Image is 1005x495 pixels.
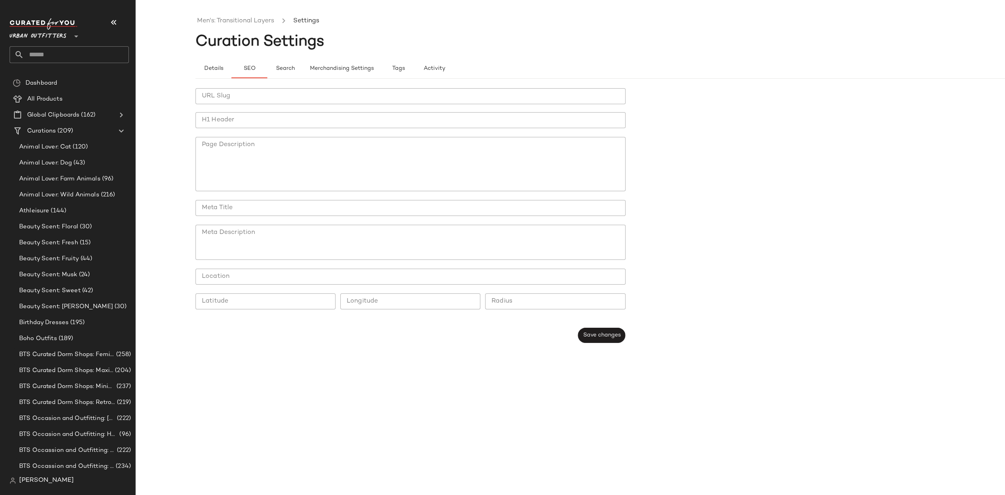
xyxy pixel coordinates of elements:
[582,332,620,339] span: Save changes
[79,254,93,263] span: (44)
[113,302,127,311] span: (30)
[19,366,113,375] span: BTS Curated Dorm Shops: Maximalist
[115,382,131,391] span: (237)
[19,174,101,184] span: Animal Lover: Farm Animals
[19,446,115,455] span: BTS Occassion and Outfitting: Campus Lounge
[78,238,91,247] span: (15)
[56,127,73,136] span: (209)
[19,382,115,391] span: BTS Curated Dorm Shops: Minimalist
[392,65,405,72] span: Tags
[19,206,49,216] span: Athleisure
[19,158,72,168] span: Animal Lover: Dog
[13,79,21,87] img: svg%3e
[310,65,374,72] span: Merchandising Settings
[118,430,131,439] span: (96)
[10,18,77,30] img: cfy_white_logo.C9jOOHJF.svg
[203,65,223,72] span: Details
[115,398,131,407] span: (219)
[10,477,16,484] img: svg%3e
[115,350,131,359] span: (258)
[101,174,114,184] span: (96)
[195,34,324,50] span: Curation Settings
[578,328,625,343] button: Save changes
[99,190,115,200] span: (216)
[19,398,115,407] span: BTS Curated Dorm Shops: Retro+ Boho
[77,270,90,279] span: (24)
[81,286,93,295] span: (42)
[115,446,131,455] span: (222)
[19,430,118,439] span: BTS Occasion and Outfitting: Homecoming Dresses
[26,79,57,88] span: Dashboard
[19,190,99,200] span: Animal Lover: Wild Animals
[19,302,113,311] span: Beauty Scent: [PERSON_NAME]
[71,143,88,152] span: (120)
[27,127,56,136] span: Curations
[19,350,115,359] span: BTS Curated Dorm Shops: Feminine
[19,254,79,263] span: Beauty Scent: Fruity
[19,318,69,327] span: Birthday Dresses
[292,16,321,26] li: Settings
[197,16,274,26] a: Men's: Transitional Layers
[79,111,95,120] span: (162)
[19,222,78,232] span: Beauty Scent: Floral
[19,238,78,247] span: Beauty Scent: Fresh
[27,95,63,104] span: All Products
[49,206,66,216] span: (144)
[19,143,71,152] span: Animal Lover: Cat
[72,158,85,168] span: (43)
[423,65,445,72] span: Activity
[57,334,73,343] span: (189)
[27,111,79,120] span: Global Clipboards
[78,222,92,232] span: (30)
[113,366,131,375] span: (204)
[276,65,295,72] span: Search
[10,27,67,42] span: Urban Outfitters
[19,286,81,295] span: Beauty Scent: Sweet
[114,462,131,471] span: (234)
[19,462,114,471] span: BTS Occassion and Outfitting: First Day Fits
[243,65,255,72] span: SEO
[19,270,77,279] span: Beauty Scent: Musk
[19,334,57,343] span: Boho Outfits
[19,476,74,485] span: [PERSON_NAME]
[69,318,85,327] span: (195)
[19,414,115,423] span: BTS Occasion and Outfitting: [PERSON_NAME] to Party
[115,414,131,423] span: (222)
